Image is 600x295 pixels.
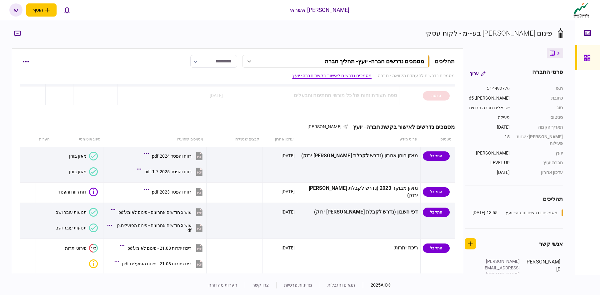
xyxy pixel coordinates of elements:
[118,210,192,215] div: עוש 3 חודשים אחרונים - פינום לאומי.pdf
[208,283,237,288] a: הערות מהדורה
[516,134,563,147] div: [PERSON_NAME]׳ שנות פעילות
[115,223,192,233] div: עוש 3 חודשים אחרונים - פינום הפועלים.pdf
[263,132,297,147] th: עדכון אחרון
[465,105,510,111] div: ישראלית חברה פרטית
[420,132,455,147] th: סטטוס
[26,3,57,17] button: פתח תפריט להוספת לקוח
[152,154,192,159] div: רווח והפסד 2024.pdf
[53,132,103,147] th: סיווג אוטומטי
[69,152,98,160] button: מאזן בוחן
[516,124,563,130] div: תאריך הקמה
[116,257,204,271] button: ריכוז יתרות 21.08 - פינום הפועלים.pdf
[56,225,87,230] div: תנועות עובר ושב
[472,209,498,216] div: 13:55 [DATE]
[103,132,207,147] th: מסמכים שהועלו
[465,68,491,79] button: ערוך
[144,169,192,174] div: רווח והפסד 1-7.2025.pdf
[423,187,450,197] div: התקבל
[425,28,552,38] div: פינום [PERSON_NAME] בע~מ - לקוח עסקי
[58,188,98,196] button: דוח רווח והפסד
[299,149,418,163] div: מאזן בוחן אחרון (נדרש לקבלת [PERSON_NAME] ירוק)
[423,208,450,217] div: התקבל
[65,246,87,251] div: פירוט יתרות
[423,151,450,161] div: התקבל
[479,258,520,278] div: [PERSON_NAME][EMAIL_ADDRESS][DOMAIN_NAME]
[378,72,455,79] a: מסמכים נדרשים להעמדת הלוואה - חברה
[69,169,87,174] div: מאזן בוחן
[69,167,98,176] button: מאזן בוחן
[465,95,510,101] div: [PERSON_NAME], 65
[516,85,563,92] div: ח.פ
[282,245,295,251] div: [DATE]
[299,185,418,199] div: מאזן מבוקר 2023 (נדרש לקבלת [PERSON_NAME] ירוק)
[472,209,563,216] a: מסמכים נדרשים חברה- יועץ13:55 [DATE]
[465,195,563,203] div: תהליכים
[146,185,204,199] button: רווח והפסד 2023.pdf
[60,3,73,17] button: פתח רשימת התראות
[572,2,591,18] img: client company logo
[282,153,295,159] div: [DATE]
[242,55,430,68] button: מסמכים נדרשים חברה- יועץ- תהליך חברה
[58,189,87,194] div: דוח רווח והפסד
[56,208,98,217] button: תנועות עובר ושב
[282,189,295,195] div: [DATE]
[282,209,295,215] div: [DATE]
[465,134,510,147] div: 15
[516,105,563,111] div: סוג
[299,241,418,255] div: ריכוז יתרות
[532,68,563,79] div: פרטי החברה
[56,210,87,215] div: תנועות עובר ושב
[122,261,192,266] div: ריכוז יתרות 21.08 - פינום הפועלים.pdf
[299,205,418,219] div: דפי חשבון (נדרש לקבלת [PERSON_NAME] ירוק)
[109,221,204,235] button: עוש 3 חודשים אחרונים - פינום הפועלים.pdf
[146,149,204,163] button: רווח והפסד 2024.pdf
[516,169,563,176] div: עדכון אחרון
[252,283,269,288] a: צרו קשר
[292,72,372,79] a: מסמכים נדרשים לאישור בקשת חברה- יועץ
[325,58,424,65] div: מסמכים נדרשים חברה- יועץ - תהליך חברה
[465,150,510,156] div: [PERSON_NAME]
[465,124,510,130] div: [DATE]
[297,132,421,147] th: פריט מידע
[465,85,510,92] div: 514492776
[227,89,397,103] div: ספח תעודת זהות של כל מורשי החתימה והבעלים
[435,57,455,66] div: תהליכים
[121,241,204,255] button: ריכוז יתרות 21.08 - פינום לאומי.pdf
[348,124,455,130] div: מסמכים נדרשים לאישור בקשת חברה- יועץ
[516,150,563,156] div: יועץ
[36,132,53,147] th: הערות
[56,224,98,232] button: תנועות עובר ושב
[290,6,350,14] div: [PERSON_NAME] אשראי
[516,95,563,101] div: כתובת
[307,124,342,129] span: [PERSON_NAME]
[465,160,510,166] div: LEVEL UP
[112,205,204,219] button: עוש 3 חודשים אחרונים - פינום לאומי.pdf
[65,244,98,253] button: 1/2פירוט יתרות
[69,154,87,159] div: מאזן בוחן
[327,283,355,288] a: תנאים והגבלות
[423,91,450,101] div: טיוטה
[506,209,557,216] div: מסמכים נדרשים חברה- יועץ
[465,114,510,121] div: פעילה
[91,246,96,250] text: 1/2
[284,283,312,288] a: מדיניות פרטיות
[423,243,450,253] div: התקבל
[363,282,392,288] div: © 2025 AIO
[127,246,192,251] div: ריכוז יתרות 21.08 - פינום לאומי.pdf
[210,92,223,99] div: [DATE]
[138,165,204,179] button: רווח והפסד 1-7.2025.pdf
[465,169,510,176] div: [DATE]
[516,114,563,121] div: סטטוס
[516,160,563,166] div: חברת יעוץ
[9,3,22,17] button: ש
[539,240,563,248] div: אנשי קשר
[89,259,98,268] div: איכות לא מספקת
[87,259,98,268] button: איכות לא מספקת
[152,189,192,194] div: רווח והפסד 2023.pdf
[206,132,262,147] th: קבצים שנשלחו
